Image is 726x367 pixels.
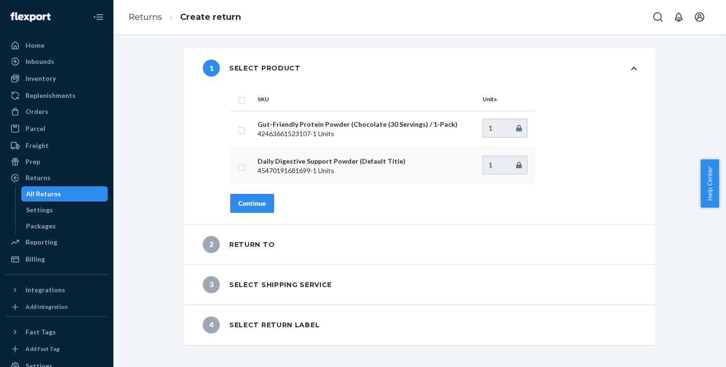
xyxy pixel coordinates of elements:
[669,8,688,26] button: Open notifications
[26,221,56,231] div: Packages
[700,159,719,208] button: Help Center
[26,189,61,199] div: All Returns
[21,186,108,201] a: All Returns
[10,12,51,22] img: Flexport logo
[26,327,56,337] div: Fast Tags
[6,38,108,53] a: Home
[238,199,266,208] div: Continue
[26,141,49,150] div: Freight
[6,121,108,136] a: Parcel
[203,276,332,293] div: Select shipping service
[203,236,220,253] span: 2
[479,88,535,111] th: Units
[6,301,108,313] a: Add Integration
[26,124,45,133] div: Parcel
[180,12,241,22] a: Create return
[230,194,274,213] button: Continue
[129,12,162,22] a: Returns
[6,54,108,69] a: Inbounds
[6,343,108,355] a: Add Fast Tag
[89,8,108,26] button: Close Navigation
[6,71,108,86] a: Inventory
[21,218,108,234] a: Packages
[26,157,40,166] div: Prep
[6,170,108,185] a: Returns
[26,205,53,215] div: Settings
[6,324,108,340] button: Fast Tags
[258,157,475,166] p: Daily Digestive Support Powder (Default Title)
[6,88,108,103] a: Replenishments
[26,237,57,247] div: Reporting
[258,120,475,129] p: Gut-Friendly Protein Powder (Chocolate (30 Servings) / 1-Pack)
[203,60,301,77] div: Select product
[203,316,320,333] div: Select return label
[690,8,709,26] button: Open account menu
[26,41,44,50] div: Home
[258,166,475,175] p: 45470191681699 - 1 Units
[203,316,220,333] span: 4
[26,57,54,66] div: Inbounds
[26,91,76,100] div: Replenishments
[26,303,68,311] div: Add Integration
[648,8,667,26] button: Open Search Box
[26,345,60,353] div: Add Fast Tag
[203,60,220,77] span: 1
[483,119,527,138] input: Enter quantity
[121,3,249,31] ol: breadcrumbs
[21,202,108,218] a: Settings
[6,104,108,119] a: Orders
[203,276,220,293] span: 3
[483,156,527,175] input: Enter quantity
[6,252,108,267] a: Billing
[26,173,51,183] div: Returns
[6,282,108,297] button: Integrations
[258,129,475,139] p: 42463661523107 - 1 Units
[26,74,56,83] div: Inventory
[6,235,108,250] a: Reporting
[6,138,108,153] a: Freight
[6,154,108,169] a: Prep
[254,88,479,111] th: SKU
[203,236,275,253] div: Return to
[26,107,48,116] div: Orders
[26,285,65,295] div: Integrations
[26,254,45,264] div: Billing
